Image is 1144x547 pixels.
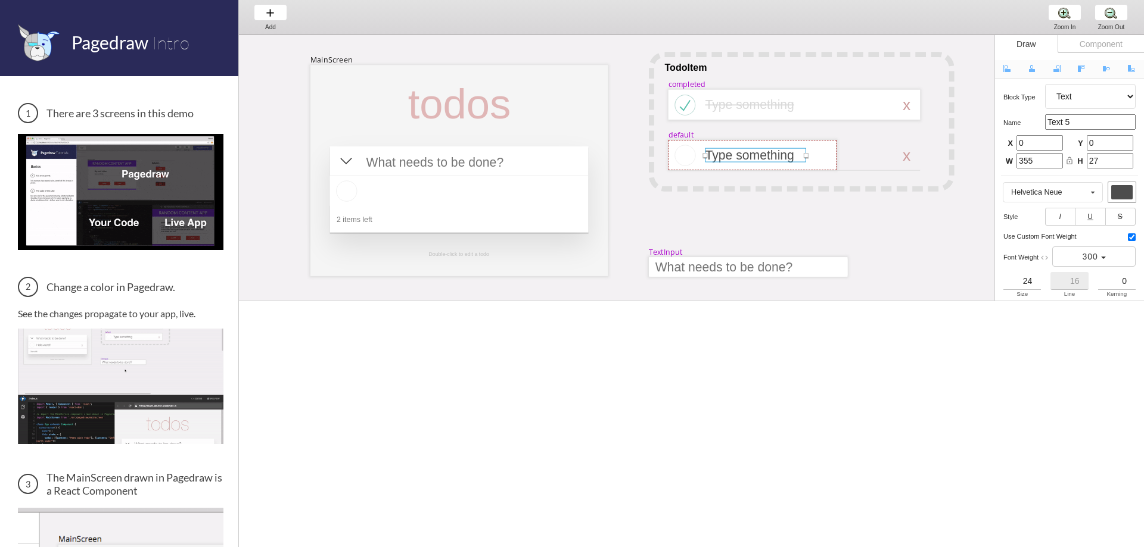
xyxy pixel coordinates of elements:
[18,308,223,319] p: See the changes propagate to your app, live.
[1003,93,1045,101] h5: Block type
[1105,7,1117,19] img: zoom-minus.png
[1105,208,1136,226] button: S
[669,130,694,140] div: default
[1076,157,1083,167] span: H
[1089,24,1134,30] div: Zoom Out
[264,7,276,19] img: baseline-add-24px.svg
[1059,212,1061,221] i: I
[1006,157,1013,167] span: W
[1098,290,1136,298] div: Kerning
[1003,290,1041,298] div: Size
[1087,212,1093,221] u: U
[18,134,223,249] img: 3 screens
[1040,254,1049,262] i: code
[18,103,223,123] h3: There are 3 screens in this demo
[903,146,910,164] div: x
[1003,119,1045,126] h5: name
[18,24,60,61] img: favicon.png
[1076,139,1083,149] span: Y
[1003,254,1039,261] span: font weight
[995,35,1058,53] div: Draw
[1128,233,1136,241] input: use custom font weight
[1082,252,1098,261] span: 300
[1118,212,1123,221] s: S
[1065,157,1074,165] i: lock_open
[71,32,148,53] span: Pagedraw
[649,246,682,257] div: TextInput
[1045,114,1136,130] input: Text 5
[669,79,706,89] div: completed
[903,96,910,114] div: x
[1052,246,1136,267] button: 300
[1006,139,1013,149] span: X
[1075,208,1105,226] button: U
[152,32,189,54] span: Intro
[1045,208,1075,226] button: I
[1003,213,1045,220] h5: style
[1058,35,1144,53] div: Component
[1058,7,1071,19] img: zoom-plus.png
[18,471,223,497] h3: The MainScreen drawn in Pagedraw is a React Component
[1064,290,1075,297] span: Line
[18,277,223,297] h3: Change a color in Pagedraw.
[18,329,223,444] img: Change a color in Pagedraw
[248,24,293,30] div: Add
[1011,189,1062,196] div: Helvetica Neue
[1003,233,1080,240] h5: use custom font weight
[1042,24,1087,30] div: Zoom In
[310,55,353,65] div: MainScreen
